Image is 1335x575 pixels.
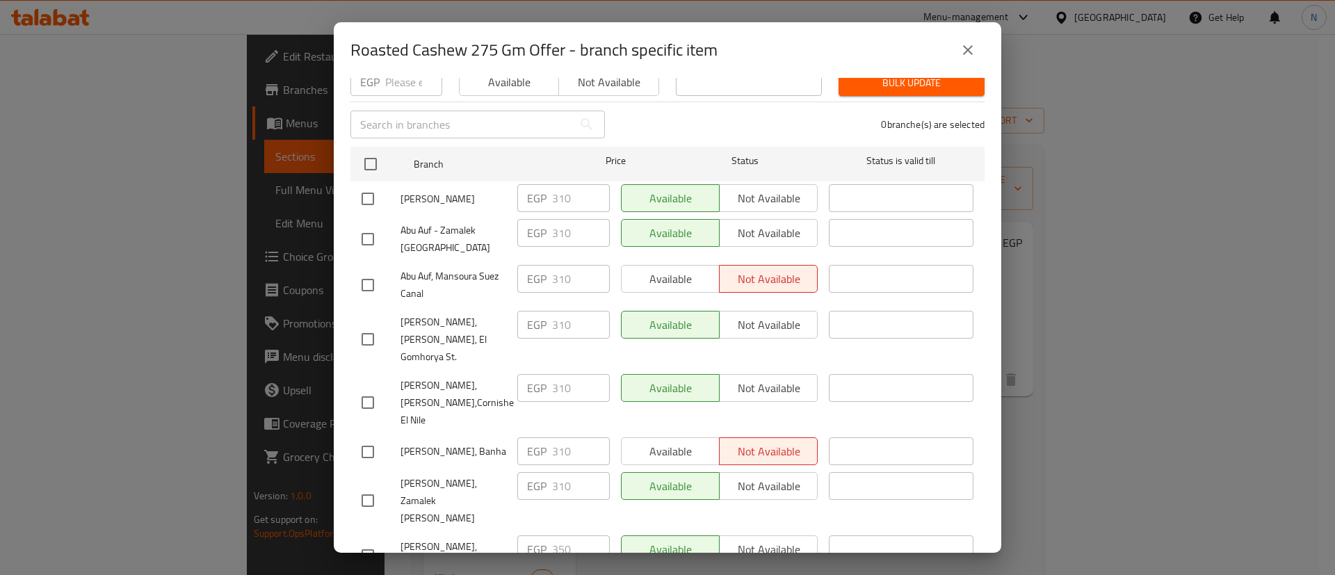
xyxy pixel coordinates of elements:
p: EGP [527,478,547,494]
h2: Roasted Cashew 275 Gm Offer - branch specific item [350,39,718,61]
input: Please enter price [552,437,610,465]
input: Please enter price [552,184,610,212]
p: EGP [527,541,547,558]
span: Not available [565,72,653,92]
input: Please enter price [552,535,610,563]
span: Status [673,152,818,170]
button: close [951,33,985,67]
span: Abu Auf, Mansoura Suez Canal [400,268,506,302]
p: EGP [527,190,547,206]
span: [PERSON_NAME], [PERSON_NAME], El Gomhorya St. [400,314,506,366]
p: EGP [527,380,547,396]
p: EGP [527,270,547,287]
input: Please enter price [552,265,610,293]
input: Please enter price [552,219,610,247]
span: Available [465,72,553,92]
p: EGP [527,225,547,241]
input: Please enter price [385,68,442,96]
span: [PERSON_NAME] [400,191,506,208]
span: Bulk update [850,74,973,92]
input: Search in branches [350,111,573,138]
p: EGP [527,443,547,460]
span: [PERSON_NAME],[PERSON_NAME],Cornishe El Nile [400,377,506,429]
button: Not available [558,68,658,96]
p: EGP [360,74,380,90]
input: Please enter price [552,311,610,339]
span: Status is valid till [829,152,973,170]
button: Bulk update [839,70,985,96]
span: [PERSON_NAME], Amwaj [400,538,506,573]
input: Please enter price [552,472,610,500]
p: 0 branche(s) are selected [881,118,985,131]
p: EGP [527,316,547,333]
span: Abu Auf - Zamalek [GEOGRAPHIC_DATA] [400,222,506,257]
button: Available [459,68,559,96]
input: Please enter price [552,374,610,402]
span: [PERSON_NAME], Zamalek [PERSON_NAME] [400,475,506,527]
span: Branch [414,156,558,173]
span: [PERSON_NAME], Banha [400,443,506,460]
span: Price [569,152,662,170]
